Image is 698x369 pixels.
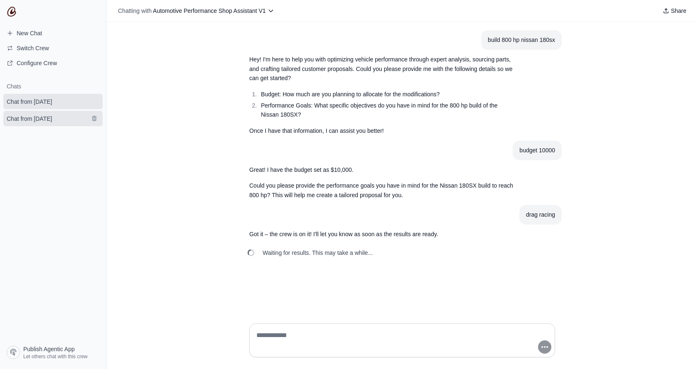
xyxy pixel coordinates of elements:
span: Automotive Performance Shop Assistant V1 [153,7,266,14]
span: New Chat [17,29,42,37]
li: Budget: How much are you planning to allocate for the modifications? [258,90,515,99]
section: Response [243,225,522,244]
section: Response [243,160,522,205]
span: Waiting for results. This may take a while... [263,249,373,257]
section: User message [513,141,562,160]
span: Chat from [DATE] [7,115,52,123]
p: Great! I have the budget set as $10,000. [249,165,515,175]
button: Share [659,5,690,17]
a: Publish Agentic App Let others chat with this crew [3,342,103,362]
a: Chat from [DATE] [3,111,103,126]
a: Chat from [DATE] [3,94,103,109]
section: Response [243,50,522,141]
li: Performance Goals: What specific objectives do you have in mind for the 800 hp build of the Nissa... [258,101,515,120]
p: Once I have that information, I can assist you better! [249,126,515,136]
p: Got it – the crew is on it! I'll let you know as soon as the results are ready. [249,230,515,239]
div: drag racing [526,210,555,220]
img: CrewAI Logo [7,7,17,17]
section: User message [519,205,562,225]
p: Hey! I'm here to help you with optimizing vehicle performance through expert analysis, sourcing p... [249,55,515,83]
button: Chatting with Automotive Performance Shop Assistant V1 [115,5,278,17]
a: Configure Crew [3,56,103,70]
span: Chat from [DATE] [7,98,52,106]
span: Configure Crew [17,59,57,67]
button: Switch Crew [3,42,103,55]
span: Let others chat with this crew [23,353,88,360]
div: build 800 hp nissan 180sx [488,35,555,45]
section: User message [481,30,562,50]
p: Could you please provide the performance goals you have in mind for the Nissan 180SX build to rea... [249,181,515,200]
span: Publish Agentic App [23,345,75,353]
span: Switch Crew [17,44,49,52]
span: Chatting with [118,7,152,15]
span: Share [671,7,686,15]
div: budget 10000 [519,146,555,155]
a: New Chat [3,27,103,40]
